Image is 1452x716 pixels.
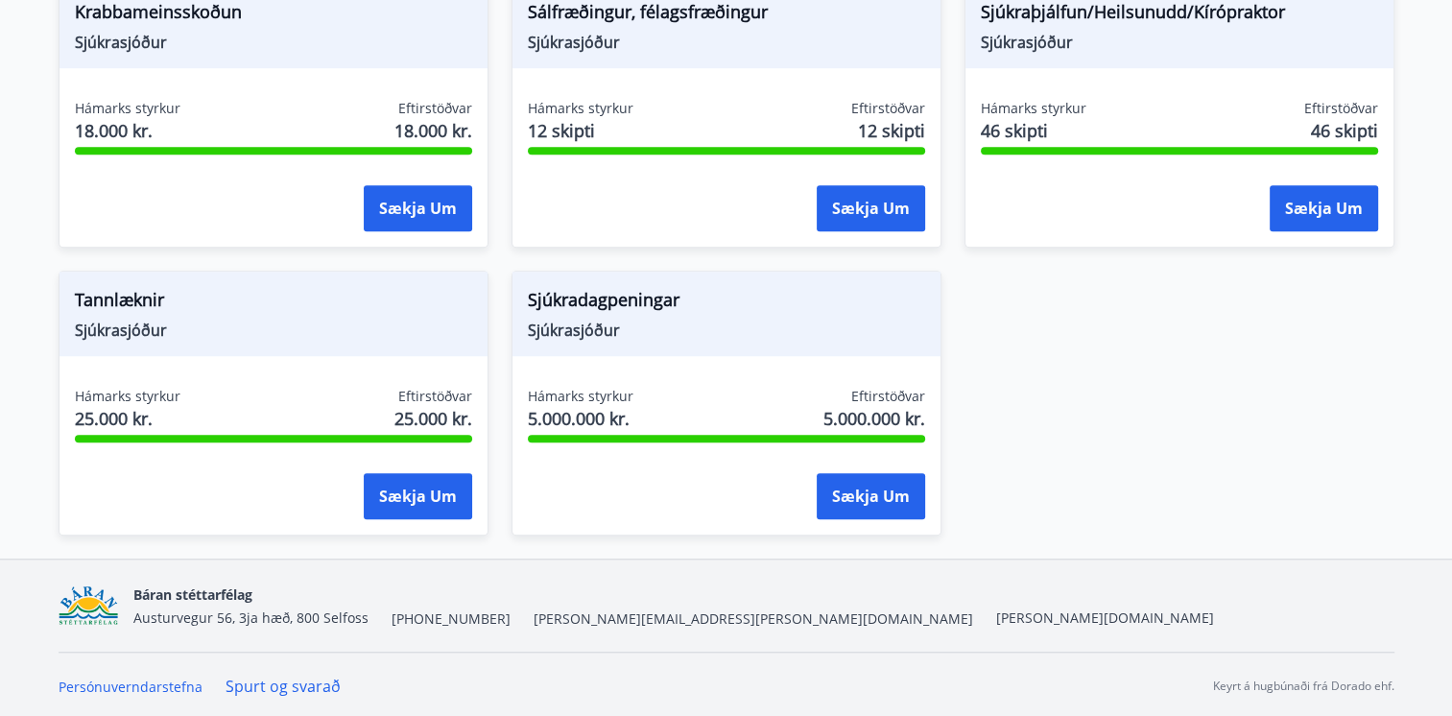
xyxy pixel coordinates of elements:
span: [PERSON_NAME][EMAIL_ADDRESS][PERSON_NAME][DOMAIN_NAME] [534,609,973,629]
button: Sækja um [817,185,925,231]
span: Hámarks styrkur [528,387,633,406]
span: Sjúkradagpeningar [528,287,925,320]
span: Austurvegur 56, 3ja hæð, 800 Selfoss [133,609,369,627]
span: 12 skipti [858,118,925,143]
span: Sjúkrasjóður [528,320,925,341]
button: Sækja um [817,473,925,519]
span: Hámarks styrkur [528,99,633,118]
span: 18.000 kr. [75,118,180,143]
span: 12 skipti [528,118,633,143]
span: Eftirstöðvar [398,99,472,118]
p: Keyrt á hugbúnaði frá Dorado ehf. [1213,678,1394,695]
span: 25.000 kr. [394,406,472,431]
span: [PHONE_NUMBER] [392,609,511,629]
span: Hámarks styrkur [981,99,1086,118]
a: Spurt og svarað [226,676,341,697]
a: [PERSON_NAME][DOMAIN_NAME] [996,609,1214,627]
span: Tannlæknir [75,287,472,320]
span: 5.000.000 kr. [528,406,633,431]
span: Sjúkrasjóður [75,320,472,341]
button: Sækja um [364,185,472,231]
span: 5.000.000 kr. [823,406,925,431]
span: Báran stéttarfélag [133,585,252,604]
span: Sjúkrasjóður [981,32,1378,53]
span: Sjúkrasjóður [528,32,925,53]
span: Eftirstöðvar [1304,99,1378,118]
span: Eftirstöðvar [851,99,925,118]
span: Eftirstöðvar [851,387,925,406]
button: Sækja um [1270,185,1378,231]
span: Eftirstöðvar [398,387,472,406]
span: Hámarks styrkur [75,387,180,406]
button: Sækja um [364,473,472,519]
span: Hámarks styrkur [75,99,180,118]
span: 25.000 kr. [75,406,180,431]
span: Sjúkrasjóður [75,32,472,53]
span: 46 skipti [1311,118,1378,143]
img: Bz2lGXKH3FXEIQKvoQ8VL0Fr0uCiWgfgA3I6fSs8.png [59,585,119,627]
span: 46 skipti [981,118,1086,143]
a: Persónuverndarstefna [59,678,202,696]
span: 18.000 kr. [394,118,472,143]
